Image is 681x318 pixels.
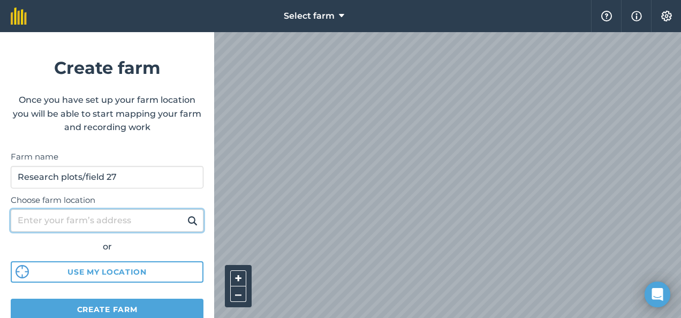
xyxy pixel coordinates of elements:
[645,282,670,307] div: Open Intercom Messenger
[631,10,642,22] img: svg+xml;base64,PHN2ZyB4bWxucz0iaHR0cDovL3d3dy53My5vcmcvMjAwMC9zdmciIHdpZHRoPSIxNyIgaGVpZ2h0PSIxNy...
[11,54,203,81] h1: Create farm
[11,261,203,283] button: Use my location
[16,265,29,278] img: svg%3e
[11,150,203,163] label: Farm name
[600,11,613,21] img: A question mark icon
[230,286,246,302] button: –
[11,194,203,207] label: Choose farm location
[11,166,203,188] input: Farm name
[230,270,246,286] button: +
[284,10,335,22] span: Select farm
[11,93,203,134] p: Once you have set up your farm location you will be able to start mapping your farm and recording...
[11,209,203,232] input: Enter your farm’s address
[187,214,198,227] img: svg+xml;base64,PHN2ZyB4bWxucz0iaHR0cDovL3d3dy53My5vcmcvMjAwMC9zdmciIHdpZHRoPSIxOSIgaGVpZ2h0PSIyNC...
[11,240,203,254] div: or
[11,7,27,25] img: fieldmargin Logo
[660,11,673,21] img: A cog icon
